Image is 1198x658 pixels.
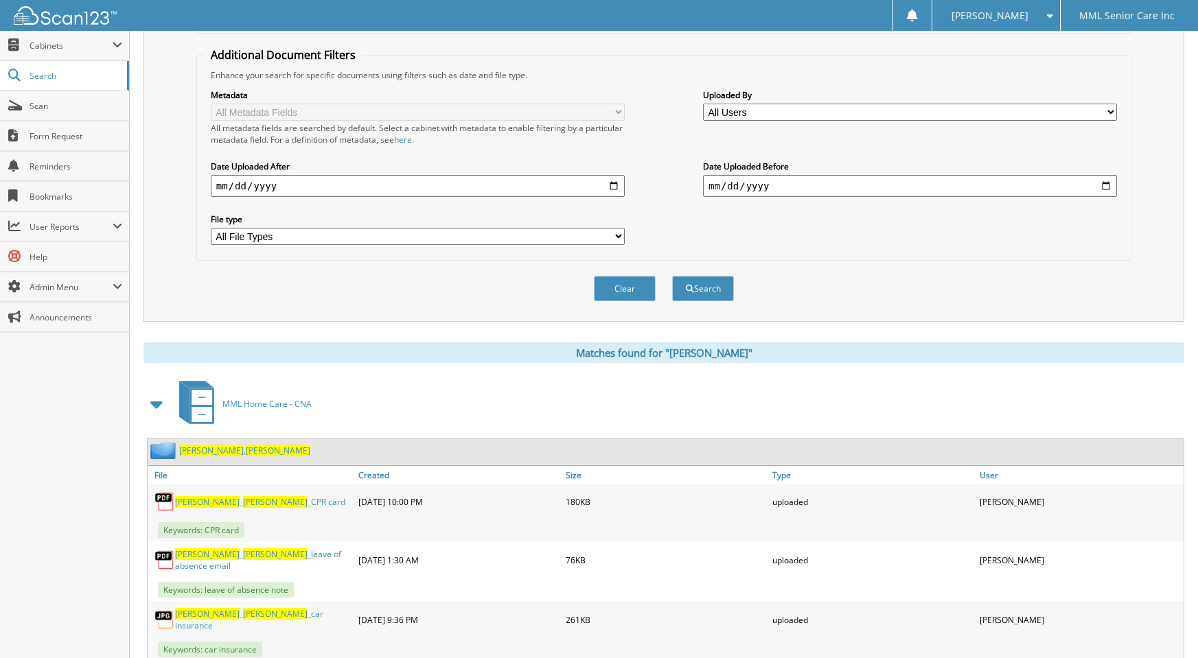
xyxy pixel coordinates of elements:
[204,69,1124,81] div: Enhance your search for specific documents using filters such as date and file type.
[562,545,770,575] div: 76KB
[952,12,1028,20] span: [PERSON_NAME]
[158,522,244,538] span: Keywords: CPR card
[769,488,976,515] div: uploaded
[158,642,262,657] span: Keywords: car insurance
[243,608,308,620] span: [PERSON_NAME]
[179,445,244,456] span: [PERSON_NAME]
[143,342,1184,363] div: Matches found for "[PERSON_NAME]"
[30,251,122,263] span: Help
[394,134,412,145] a: here
[976,466,1184,484] a: User
[211,89,625,101] label: Metadata
[154,609,175,630] img: JPG.png
[30,40,113,51] span: Cabinets
[211,213,625,225] label: File type
[150,442,179,459] img: folder2.png
[976,488,1184,515] div: [PERSON_NAME]
[175,608,352,631] a: [PERSON_NAME]_[PERSON_NAME]_car insurance
[355,604,562,635] div: [DATE] 9:36 PM
[355,466,562,484] a: Created
[769,466,976,484] a: Type
[672,276,734,301] button: Search
[355,488,562,515] div: [DATE] 10:00 PM
[211,161,625,172] label: Date Uploaded After
[976,545,1184,575] div: [PERSON_NAME]
[243,496,308,508] span: [PERSON_NAME]
[243,548,308,560] span: [PERSON_NAME]
[175,496,240,508] span: [PERSON_NAME]
[211,122,625,145] div: All metadata fields are searched by default. Select a cabinet with metadata to enable filtering b...
[976,604,1184,635] div: [PERSON_NAME]
[246,445,310,456] span: [PERSON_NAME]
[769,604,976,635] div: uploaded
[562,604,770,635] div: 261KB
[154,491,175,512] img: PDF.png
[30,191,122,202] span: Bookmarks
[703,175,1117,197] input: end
[204,47,362,62] legend: Additional Document Filters
[1079,12,1175,20] span: MML Senior Care Inc
[1129,592,1198,658] iframe: Chat Widget
[171,377,312,431] a: MML Home Care - CNA
[175,608,240,620] span: [PERSON_NAME]
[769,545,976,575] div: uploaded
[30,221,113,233] span: User Reports
[30,281,113,293] span: Admin Menu
[703,161,1117,172] label: Date Uploaded Before
[175,548,352,572] a: [PERSON_NAME]_[PERSON_NAME]_leave of absence email
[175,496,345,508] a: [PERSON_NAME]_[PERSON_NAME]_CPR card
[30,130,122,142] span: Form Request
[30,161,122,172] span: Reminders
[14,6,117,25] img: scan123-logo-white.svg
[562,466,770,484] a: Size
[148,466,355,484] a: File
[594,276,656,301] button: Clear
[30,312,122,323] span: Announcements
[175,548,240,560] span: [PERSON_NAME]
[222,398,312,410] span: MML Home Care - CNA
[211,175,625,197] input: start
[30,100,122,112] span: Scan
[179,445,310,456] a: [PERSON_NAME],[PERSON_NAME]
[703,89,1117,101] label: Uploaded By
[30,70,120,82] span: Search
[562,488,770,515] div: 180KB
[158,582,294,598] span: Keywords: leave of absence note
[154,550,175,570] img: PDF.png
[355,545,562,575] div: [DATE] 1:30 AM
